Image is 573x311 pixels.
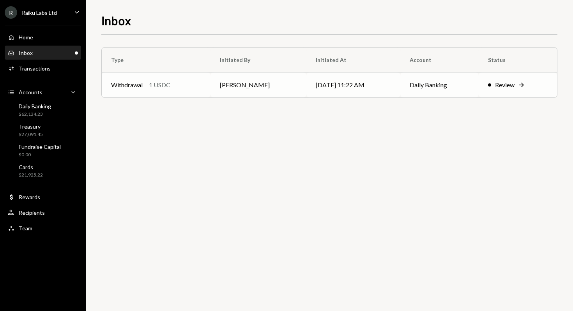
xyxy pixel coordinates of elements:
[5,221,81,235] a: Team
[5,101,81,119] a: Daily Banking$62,134.23
[210,48,306,72] th: Initiated By
[19,131,43,138] div: $27,091.45
[400,72,479,97] td: Daily Banking
[5,46,81,60] a: Inbox
[19,111,51,118] div: $62,134.23
[306,48,400,72] th: Initiated At
[19,194,40,200] div: Rewards
[5,85,81,99] a: Accounts
[5,30,81,44] a: Home
[111,80,143,90] div: Withdrawal
[19,103,51,110] div: Daily Banking
[306,72,400,97] td: [DATE] 11:22 AM
[19,225,32,231] div: Team
[5,190,81,204] a: Rewards
[19,172,43,178] div: $21,925.22
[5,141,81,160] a: Fundraise Capital$0.00
[22,9,57,16] div: Raiku Labs Ltd
[5,6,17,19] div: R
[210,72,306,97] td: [PERSON_NAME]
[19,65,51,72] div: Transactions
[19,152,61,158] div: $0.00
[5,205,81,219] a: Recipients
[400,48,479,72] th: Account
[479,48,557,72] th: Status
[495,80,515,90] div: Review
[5,161,81,180] a: Cards$21,925.22
[19,89,42,95] div: Accounts
[19,34,33,41] div: Home
[5,121,81,140] a: Treasury$27,091.45
[19,164,43,170] div: Cards
[19,143,61,150] div: Fundraise Capital
[19,49,33,56] div: Inbox
[19,209,45,216] div: Recipients
[102,48,210,72] th: Type
[5,61,81,75] a: Transactions
[101,12,131,28] h1: Inbox
[19,123,43,130] div: Treasury
[149,80,170,90] div: 1 USDC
